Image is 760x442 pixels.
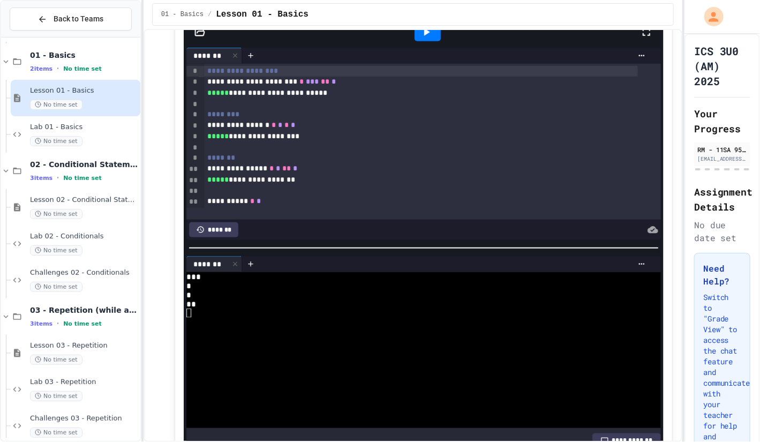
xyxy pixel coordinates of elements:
[30,65,52,72] span: 2 items
[30,305,138,315] span: 03 - Repetition (while and for)
[30,355,82,365] span: No time set
[30,268,138,278] span: Challenges 02 - Conditionals
[216,8,308,21] span: Lesson 01 - Basics
[30,160,138,169] span: 02 - Conditional Statements (if)
[694,219,750,244] div: No due date set
[30,320,52,327] span: 3 items
[57,64,59,73] span: •
[693,4,726,29] div: My Account
[694,184,750,214] h2: Assignment Details
[30,282,82,292] span: No time set
[30,86,138,95] span: Lesson 01 - Basics
[10,8,132,31] button: Back to Teams
[63,175,102,182] span: No time set
[697,145,747,154] div: RM - 11SA 954730 [PERSON_NAME] SS
[161,10,204,19] span: 01 - Basics
[697,155,747,163] div: [EMAIL_ADDRESS][DOMAIN_NAME]
[208,10,212,19] span: /
[30,123,138,132] span: Lab 01 - Basics
[30,136,82,146] span: No time set
[30,196,138,205] span: Lesson 02 - Conditional Statements (if)
[57,174,59,182] span: •
[30,209,82,219] span: No time set
[54,13,103,25] span: Back to Teams
[694,106,750,136] h2: Your Progress
[30,391,82,401] span: No time set
[63,320,102,327] span: No time set
[30,100,82,110] span: No time set
[63,65,102,72] span: No time set
[30,245,82,256] span: No time set
[30,175,52,182] span: 3 items
[30,341,138,350] span: Lesson 03 - Repetition
[57,319,59,328] span: •
[694,43,750,88] h1: ICS 3U0 (AM) 2025
[30,50,138,60] span: 01 - Basics
[30,232,138,241] span: Lab 02 - Conditionals
[30,428,82,438] span: No time set
[30,378,138,387] span: Lab 03 - Repetition
[30,414,138,423] span: Challenges 03 - Repetition
[703,262,741,288] h3: Need Help?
